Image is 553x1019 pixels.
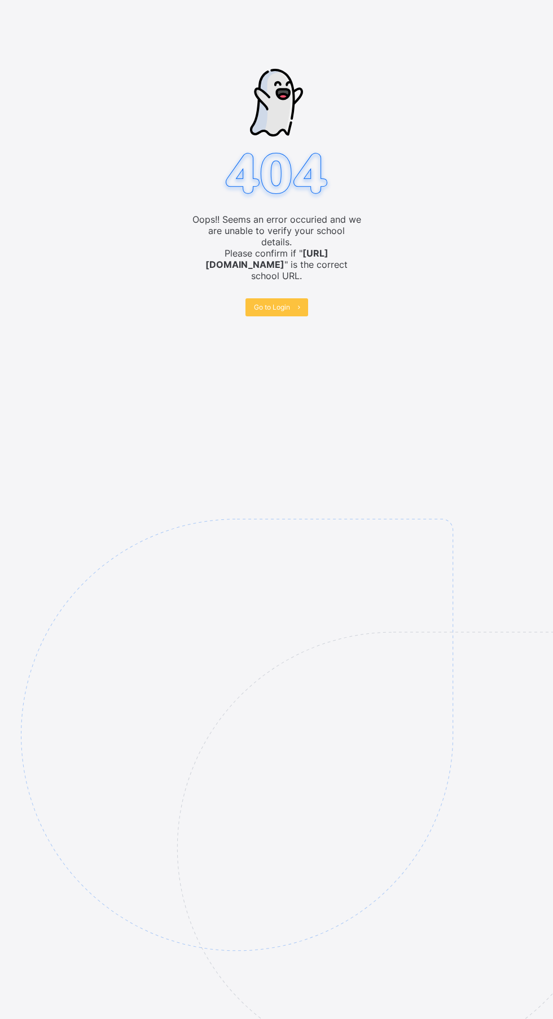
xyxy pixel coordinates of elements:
[254,303,290,311] span: Go to Login
[205,248,328,270] b: [URL][DOMAIN_NAME]
[192,248,361,281] span: Please confirm if " " is the correct school URL.
[221,149,332,201] img: 404.8bbb34c871c4712298a25e20c4dc75c7.svg
[192,214,361,248] span: Oops!! Seems an error occuried and we are unable to verify your school details.
[250,69,303,136] img: ghost-strokes.05e252ede52c2f8dbc99f45d5e1f5e9f.svg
